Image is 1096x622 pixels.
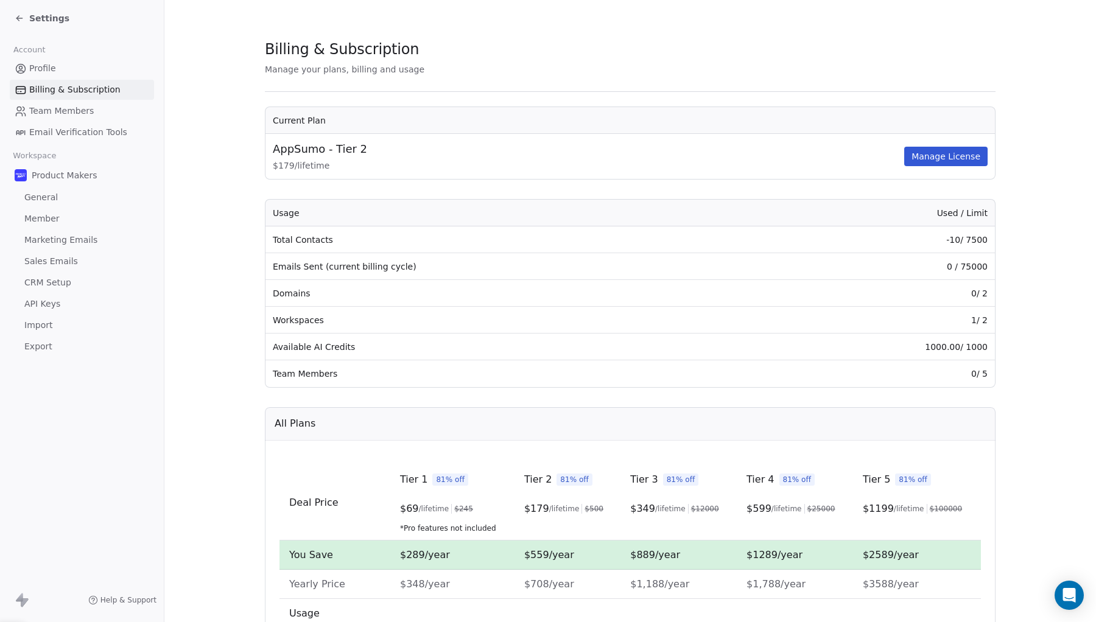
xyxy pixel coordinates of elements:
span: AppSumo - Tier 2 [273,141,367,157]
span: $1,188/year [630,578,689,590]
td: 1 / 2 [756,307,995,334]
span: Yearly Price [289,578,345,590]
div: Open Intercom Messenger [1055,581,1084,610]
span: General [24,191,58,204]
span: $ 69 [400,501,419,516]
span: $289/year [400,549,450,561]
a: Help & Support [88,595,156,605]
span: Product Makers [32,169,97,181]
span: /lifetime [771,504,802,514]
td: -10 / 7500 [756,226,995,253]
td: 1000.00 / 1000 [756,334,995,360]
span: $ 100000 [930,504,963,514]
span: 81% off [663,473,699,486]
span: Billing & Subscription [265,40,419,58]
span: Workspace [8,147,61,165]
a: Profile [10,58,154,79]
span: $ 12000 [691,504,719,514]
span: $889/year [630,549,680,561]
span: Member [24,212,60,225]
span: Manage your plans, billing and usage [265,65,424,74]
span: $1,788/year [746,578,806,590]
a: API Keys [10,294,154,314]
a: Member [10,209,154,229]
a: General [10,187,154,208]
a: Marketing Emails [10,230,154,250]
th: Current Plan [265,107,995,134]
a: Settings [15,12,69,24]
span: API Keys [24,298,60,310]
td: Available AI Credits [265,334,756,360]
span: $3588/year [863,578,919,590]
span: /lifetime [549,504,580,514]
span: /lifetime [419,504,449,514]
span: $1289/year [746,549,803,561]
span: $2589/year [863,549,919,561]
a: Team Members [10,101,154,121]
td: Emails Sent (current billing cycle) [265,253,756,280]
span: Marketing Emails [24,234,97,246]
a: Import [10,315,154,335]
span: 81% off [895,473,931,486]
td: Workspaces [265,307,756,334]
img: logo-pm-flat-whiteonblue@2x.png [15,169,27,181]
span: Billing & Subscription [29,83,121,96]
span: Tier 5 [863,472,890,487]
span: CRM Setup [24,276,71,289]
td: Domains [265,280,756,307]
td: Team Members [265,360,756,387]
button: Manage License [904,147,988,166]
a: Export [10,337,154,357]
span: /lifetime [894,504,924,514]
span: $ 179 [524,501,549,516]
span: Deal Price [289,497,339,508]
span: Help & Support [100,595,156,605]
span: Sales Emails [24,255,78,268]
span: $ 179 / lifetime [273,159,902,172]
span: 81% off [779,473,815,486]
span: Profile [29,62,56,75]
span: 81% off [557,473,592,486]
span: $ 25000 [807,504,835,514]
span: $559/year [524,549,574,561]
span: Settings [29,12,69,24]
span: $ 1199 [863,501,894,516]
a: CRM Setup [10,273,154,293]
span: Tier 3 [630,472,658,487]
td: 0 / 5 [756,360,995,387]
span: $708/year [524,578,574,590]
th: Usage [265,200,756,226]
span: $ 500 [585,504,603,514]
span: $ 245 [454,504,473,514]
td: 0 / 2 [756,280,995,307]
span: Email Verification Tools [29,126,127,139]
span: Tier 1 [400,472,427,487]
span: You Save [289,549,333,561]
span: Export [24,340,52,353]
a: Email Verification Tools [10,122,154,142]
td: Total Contacts [265,226,756,253]
span: 81% off [432,473,468,486]
span: $ 349 [630,501,655,516]
td: 0 / 75000 [756,253,995,280]
span: /lifetime [655,504,686,514]
span: Usage [289,607,320,619]
span: Tier 4 [746,472,774,487]
th: Used / Limit [756,200,995,226]
span: All Plans [275,416,315,431]
span: Tier 2 [524,472,552,487]
span: *Pro features not included [400,523,505,533]
span: Import [24,319,52,332]
span: $ 599 [746,501,771,516]
span: Account [8,41,51,59]
a: Billing & Subscription [10,80,154,100]
span: $348/year [400,578,450,590]
a: Sales Emails [10,251,154,271]
span: Team Members [29,105,94,117]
